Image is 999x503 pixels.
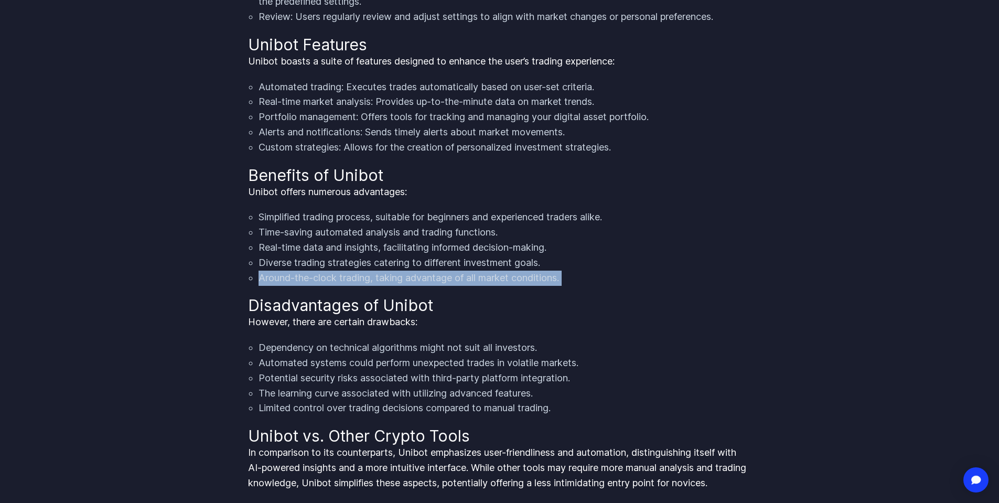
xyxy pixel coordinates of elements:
div: Open Intercom Messenger [963,467,989,493]
li: Potential security risks associated with third-party platform integration. [259,371,751,386]
li: Dependency on technical algorithms might not suit all investors. [259,340,751,356]
li: Real-time data and insights, facilitating informed decision-making. [259,240,751,255]
li: Automated trading: Executes trades automatically based on user-set criteria. [259,80,751,95]
li: Alerts and notifications: Sends timely alerts about market movements. [259,125,751,140]
li: Portfolio management: Offers tools for tracking and managing your digital asset portfolio. [259,110,751,125]
li: Automated systems could perform unexpected trades in volatile markets. [259,356,751,371]
li: Limited control over trading decisions compared to manual trading. [259,401,751,416]
li: Custom strategies: Allows for the creation of personalized investment strategies. [259,140,751,155]
p: In comparison to its counterparts, Unibot emphasizes user-friendliness and automation, distinguis... [248,445,751,490]
li: Diverse trading strategies catering to different investment goals. [259,255,751,271]
h2: Unibot Features [248,35,751,54]
li: Review: Users regularly review and adjust settings to align with market changes or personal prefe... [259,9,751,25]
li: Real-time market analysis: Provides up-to-the-minute data on market trends. [259,94,751,110]
h2: Disadvantages of Unibot [248,296,751,315]
li: The learning curve associated with utilizing advanced features. [259,386,751,401]
li: Time-saving automated analysis and trading functions. [259,225,751,240]
p: Unibot offers numerous advantages: [248,185,751,200]
p: Unibot boasts a suite of features designed to enhance the user’s trading experience: [248,54,751,69]
li: Around-the-clock trading, taking advantage of all market conditions. [259,271,751,286]
h2: Benefits of Unibot [248,166,751,185]
p: However, there are certain drawbacks: [248,315,751,330]
h2: Unibot vs. Other Crypto Tools [248,426,751,445]
li: Simplified trading process, suitable for beginners and experienced traders alike. [259,210,751,225]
